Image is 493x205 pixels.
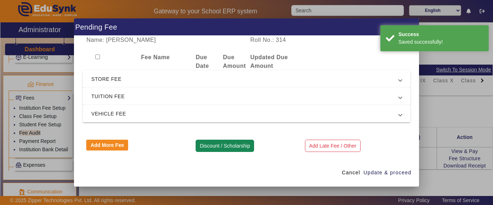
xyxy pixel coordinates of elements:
[223,54,246,69] b: Due Amount
[83,36,247,44] div: Name: [PERSON_NAME]
[86,140,128,151] button: Add More Fee
[196,54,209,69] b: Due Date
[83,70,410,88] mat-expansion-panel-header: STORE FEE
[342,169,360,176] span: Cancel
[141,54,170,60] b: Fee Name
[363,166,412,179] button: Update & proceed
[339,166,363,179] button: Cancel
[74,18,419,35] h1: Pending Fee
[363,169,411,176] span: Update & proceed
[250,54,288,69] b: Updated Due Amount
[247,36,328,44] div: Roll No.: 314
[91,92,399,101] span: TUITION FEE
[398,31,483,38] div: Success
[91,75,399,83] span: STORE FEE
[83,88,410,105] mat-expansion-panel-header: TUITION FEE
[398,38,483,46] div: Saved successfully!
[305,140,361,152] button: Add Late Fee / Other
[91,109,399,118] span: VEHICLE FEE
[83,105,410,122] mat-expansion-panel-header: VEHICLE FEE
[196,140,254,152] button: Discount / Scholarship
